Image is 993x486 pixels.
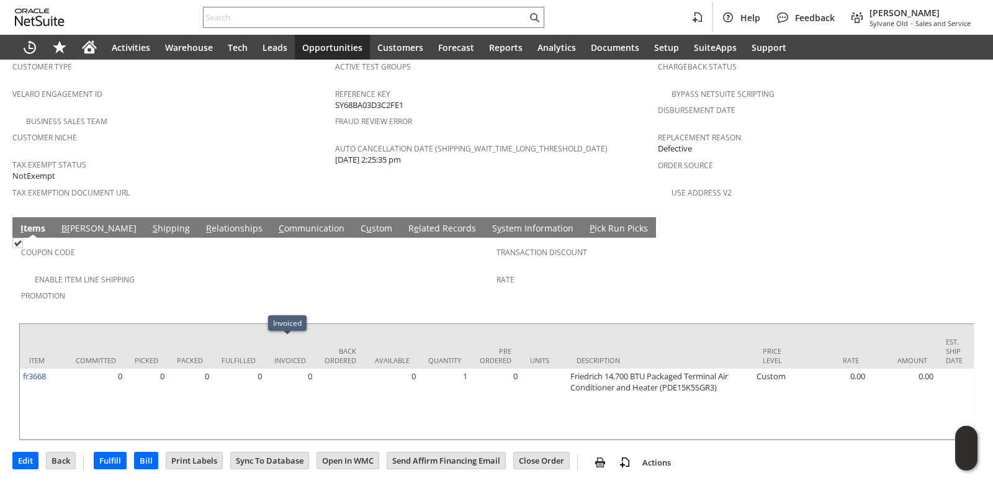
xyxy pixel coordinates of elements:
[530,35,583,60] a: Analytics
[29,356,57,365] div: Item
[537,42,576,53] span: Analytics
[265,369,315,439] td: 0
[577,356,744,365] div: Description
[166,452,222,469] input: Print Labels
[22,40,37,55] svg: Recent Records
[302,42,362,53] span: Opportunities
[878,356,927,365] div: Amount
[274,356,306,365] div: Invoiced
[672,187,732,198] a: Use Address V2
[482,35,530,60] a: Reports
[125,369,168,439] td: 0
[470,369,521,439] td: 0
[357,222,395,236] a: Custom
[203,222,266,236] a: Relationships
[800,369,868,439] td: 0.00
[387,452,505,469] input: Send Affirm Financing Email
[868,369,937,439] td: 0.00
[375,356,410,365] div: Available
[414,222,419,234] span: e
[206,222,212,234] span: R
[514,452,569,469] input: Close Order
[618,455,632,470] img: add-record.svg
[12,160,86,170] a: Tax Exempt Status
[255,35,295,60] a: Leads
[763,346,791,365] div: Price Level
[52,40,67,55] svg: Shortcuts
[263,42,287,53] span: Leads
[17,222,48,236] a: Items
[168,369,212,439] td: 0
[480,346,511,365] div: Pre Ordered
[177,356,203,365] div: Packed
[335,143,608,154] a: Auto Cancellation Date (shipping_wait_time_long_threshold_date)
[165,42,213,53] span: Warehouse
[61,222,67,234] span: B
[335,89,390,99] a: Reference Key
[317,452,379,469] input: Open In WMC
[740,12,760,24] span: Help
[795,12,835,24] span: Feedback
[12,132,77,143] a: Customer Niche
[955,449,977,471] span: Oracle Guided Learning Widget. To move around, please hold and drag
[12,170,55,182] span: NotExempt
[231,452,308,469] input: Sync To Database
[869,7,971,19] span: [PERSON_NAME]
[150,222,193,236] a: Shipping
[13,452,38,469] input: Edit
[489,222,577,236] a: System Information
[658,160,713,171] a: Order Source
[20,222,24,234] span: I
[567,369,753,439] td: Friedrich 14,700 BTU Packaged Terminal Air Conditioner and Heater (PDE15K5SGR3)
[135,452,158,469] input: Bill
[204,10,527,25] input: Search
[497,222,501,234] span: y
[279,222,284,234] span: C
[76,356,116,365] div: Committed
[12,89,102,99] a: Velaro Engagement ID
[586,222,651,236] a: Pick Run Picks
[12,238,23,248] img: Checked
[658,105,735,115] a: Disbursement Date
[335,61,411,72] a: Active Test Groups
[228,42,248,53] span: Tech
[26,116,107,127] a: Business Sales Team
[591,42,639,53] span: Documents
[530,356,558,365] div: Units
[496,247,587,258] a: Transaction Discount
[47,452,75,469] input: Back
[335,154,401,166] span: [DATE] 2:25:35 pm
[325,346,356,365] div: Back Ordered
[955,426,977,470] iframe: Click here to launch Oracle Guided Learning Help Panel
[489,42,523,53] span: Reports
[428,356,461,365] div: Quantity
[212,369,265,439] td: 0
[276,222,348,236] a: Communication
[752,42,786,53] span: Support
[222,356,256,365] div: Fulfilled
[438,42,474,53] span: Forecast
[58,222,140,236] a: B[PERSON_NAME]
[637,457,676,468] a: Actions
[654,42,679,53] span: Setup
[12,187,130,198] a: Tax Exemption Document URL
[94,452,126,469] input: Fulfill
[590,222,595,234] span: P
[112,42,150,53] span: Activities
[370,35,431,60] a: Customers
[869,19,908,28] span: Sylvane Old
[672,89,775,99] a: Bypass NetSuite Scripting
[809,356,859,365] div: Rate
[366,222,372,234] span: u
[583,35,647,60] a: Documents
[910,19,913,28] span: -
[273,318,302,328] div: Invoiced
[335,116,412,127] a: Fraud Review Error
[153,222,158,234] span: S
[35,274,135,285] a: Enable Item Line Shipping
[12,61,72,72] a: Customer Type
[527,10,542,25] svg: Search
[45,35,74,60] div: Shortcuts
[744,35,794,60] a: Support
[295,35,370,60] a: Opportunities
